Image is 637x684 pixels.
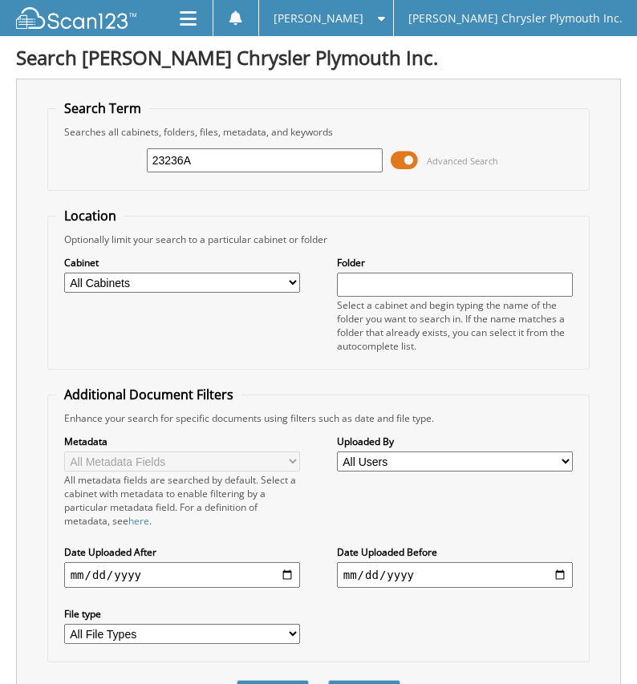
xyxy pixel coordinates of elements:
img: scan123-logo-white.svg [16,7,136,29]
label: File type [64,607,301,621]
legend: Location [56,207,124,225]
div: Select a cabinet and begin typing the name of the folder you want to search in. If the name match... [337,298,574,353]
div: Enhance your search for specific documents using filters such as date and file type. [56,411,582,425]
span: [PERSON_NAME] [274,14,363,23]
span: Advanced Search [427,155,498,167]
div: Optionally limit your search to a particular cabinet or folder [56,233,582,246]
legend: Additional Document Filters [56,386,241,403]
input: start [64,562,301,588]
div: Searches all cabinets, folders, files, metadata, and keywords [56,125,582,139]
label: Folder [337,256,574,269]
iframe: Chat Widget [557,607,637,684]
label: Metadata [64,435,301,448]
input: end [337,562,574,588]
label: Date Uploaded Before [337,545,574,559]
div: All metadata fields are searched by default. Select a cabinet with metadata to enable filtering b... [64,473,301,528]
label: Uploaded By [337,435,574,448]
h1: Search [PERSON_NAME] Chrysler Plymouth Inc. [16,44,621,71]
legend: Search Term [56,99,149,117]
label: Date Uploaded After [64,545,301,559]
a: here [128,514,149,528]
label: Cabinet [64,256,301,269]
span: [PERSON_NAME] Chrysler Plymouth Inc. [408,14,623,23]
